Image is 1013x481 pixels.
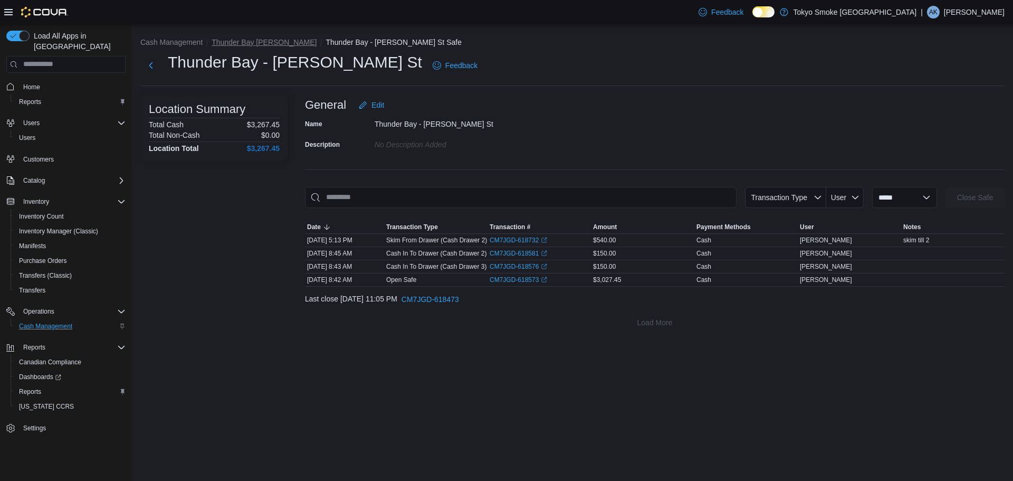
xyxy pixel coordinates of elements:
span: Canadian Compliance [15,356,126,369]
button: Cash Management [140,38,203,46]
a: Purchase Orders [15,254,71,267]
button: Transaction Type [745,187,826,208]
span: Load More [637,317,673,328]
span: Transaction Type [386,223,438,231]
span: AK [929,6,938,18]
span: Date [307,223,321,231]
span: Purchase Orders [15,254,126,267]
span: Cash Management [19,322,72,331]
h6: Total Cash [149,120,184,129]
button: Payment Methods [694,221,798,233]
span: Dashboards [15,371,126,383]
span: Reports [15,96,126,108]
p: | [921,6,923,18]
a: Settings [19,422,50,435]
label: Name [305,120,322,128]
span: Transfers [19,286,45,295]
span: Customers [23,155,54,164]
span: Purchase Orders [19,257,67,265]
button: Customers [2,152,130,167]
p: Skim From Drawer (Cash Drawer 2) [386,236,487,244]
button: [US_STATE] CCRS [11,399,130,414]
nav: An example of EuiBreadcrumbs [140,37,1005,50]
span: Inventory Manager (Classic) [15,225,126,238]
button: Users [11,130,130,145]
p: Open Safe [386,276,416,284]
button: Purchase Orders [11,253,130,268]
a: Manifests [15,240,50,252]
span: Feedback [445,60,477,71]
a: Transfers (Classic) [15,269,76,282]
div: Cash [696,249,711,258]
span: $150.00 [593,262,616,271]
span: Manifests [19,242,46,250]
div: Thunder Bay - [PERSON_NAME] St [375,116,516,128]
button: Users [19,117,44,129]
a: Dashboards [11,370,130,384]
span: Dashboards [19,373,61,381]
span: Transaction Type [751,193,807,202]
a: CM7JGD-618581External link [490,249,547,258]
span: Inventory [23,197,49,206]
span: Cash Management [15,320,126,333]
span: Load All Apps in [GEOGRAPHIC_DATA] [30,31,126,52]
svg: External link [541,250,547,257]
button: User [826,187,864,208]
div: [DATE] 5:13 PM [305,234,384,247]
span: Operations [23,307,54,316]
span: Transfers (Classic) [19,271,72,280]
h1: Thunder Bay - [PERSON_NAME] St [168,52,422,73]
span: Catalog [19,174,126,187]
button: Manifests [11,239,130,253]
span: Users [23,119,40,127]
span: Reports [15,385,126,398]
p: Cash In To Drawer (Cash Drawer 2) [386,249,487,258]
button: Operations [2,304,130,319]
div: Andi Kapush [927,6,940,18]
div: Cash [696,276,711,284]
input: This is a search bar. As you type, the results lower in the page will automatically filter. [305,187,737,208]
div: [DATE] 8:43 AM [305,260,384,273]
span: Inventory Count [15,210,126,223]
button: Inventory [2,194,130,209]
button: Next [140,55,161,76]
p: Tokyo Smoke [GEOGRAPHIC_DATA] [794,6,917,18]
span: Reports [19,388,41,396]
button: Inventory Count [11,209,130,224]
a: Transfers [15,284,50,297]
span: User [831,193,847,202]
span: $150.00 [593,249,616,258]
button: Users [2,116,130,130]
a: Reports [15,96,45,108]
span: Close Safe [957,192,993,203]
span: Payment Methods [696,223,751,231]
span: User [800,223,814,231]
span: Notes [903,223,921,231]
span: CM7JGD-618473 [402,294,459,305]
span: Manifests [15,240,126,252]
span: Transaction # [490,223,530,231]
button: Thunder Bay [PERSON_NAME] [212,38,317,46]
span: Operations [19,305,126,318]
span: Reports [19,98,41,106]
button: Thunder Bay - [PERSON_NAME] St Safe [326,38,462,46]
span: Transfers [15,284,126,297]
h4: $3,267.45 [247,144,280,153]
a: Inventory Count [15,210,68,223]
button: Close Safe [945,187,1005,208]
h3: General [305,99,346,111]
a: Home [19,81,44,93]
span: Users [19,134,35,142]
button: CM7JGD-618473 [397,289,463,310]
span: Inventory Count [19,212,64,221]
button: Catalog [2,173,130,188]
button: Inventory Manager (Classic) [11,224,130,239]
button: Canadian Compliance [11,355,130,370]
span: Users [19,117,126,129]
a: Customers [19,153,58,166]
button: Operations [19,305,59,318]
button: Transaction Type [384,221,488,233]
a: CM7JGD-618732External link [490,236,547,244]
a: CM7JGD-618573External link [490,276,547,284]
a: Canadian Compliance [15,356,85,369]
